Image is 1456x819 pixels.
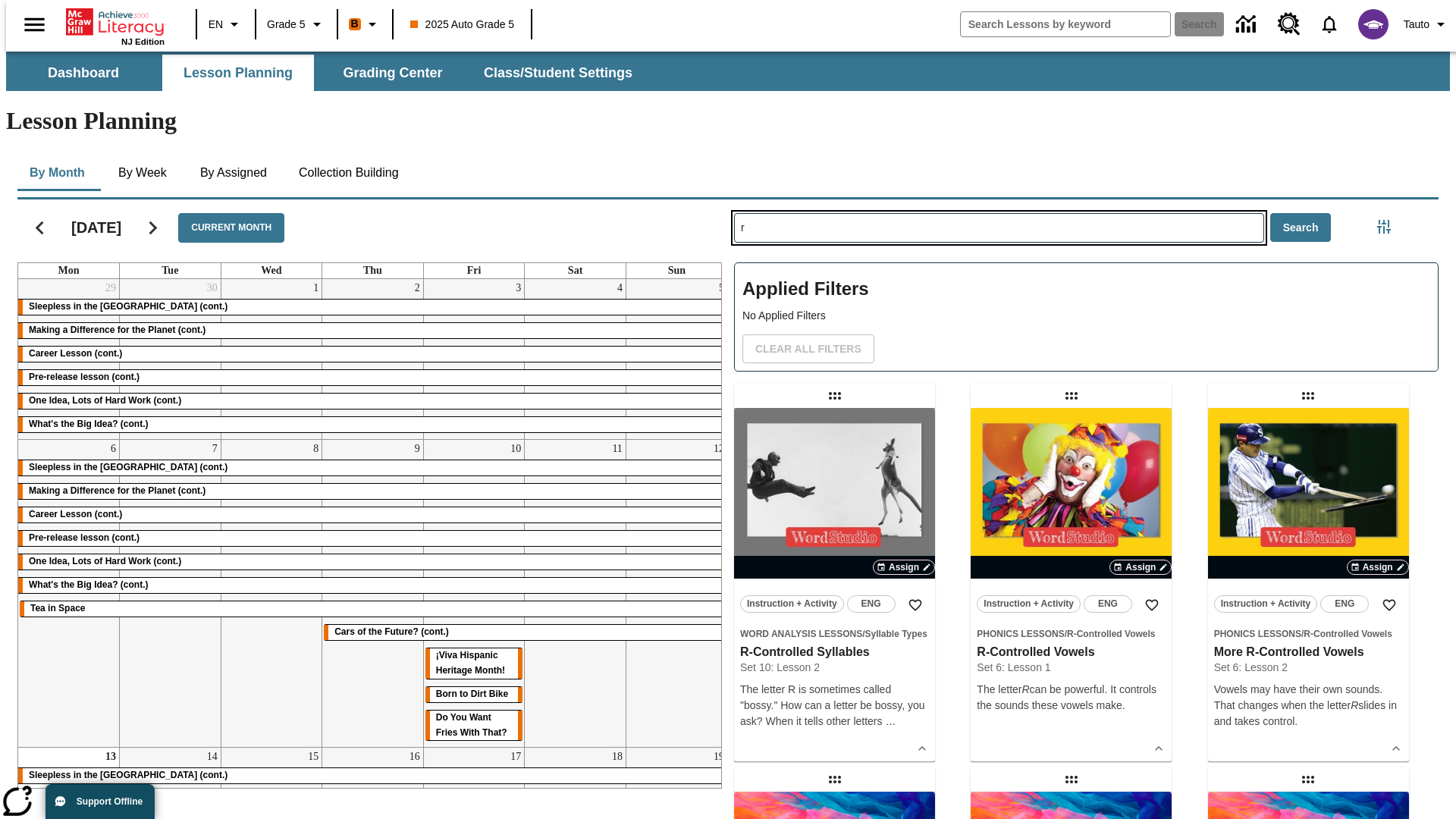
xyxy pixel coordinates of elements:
[108,440,119,458] a: October 6, 2025
[18,300,727,315] div: Sleepless in the Animal Kingdom (cont.)
[565,263,585,278] a: Saturday
[12,2,57,47] button: Open side menu
[626,439,727,748] td: October 12, 2025
[977,626,1166,642] span: Topic: Phonics Lessons/R-Controlled Vowels
[1398,11,1456,38] button: Profile/Settings
[360,263,385,278] a: Thursday
[18,417,727,432] div: What's the Big Idea? (cont.)
[911,737,934,760] button: Show Details
[1021,683,1029,695] em: R
[862,629,864,639] span: /
[18,768,727,783] div: Sleepless in the Animal Kingdom (cont.)
[1214,595,1318,613] button: Instruction + Activity
[29,372,140,382] span: Pre-release lesson (cont.)
[1269,4,1310,45] a: Resource Center, Will open in new tab
[343,64,442,82] span: Grading Center
[322,439,424,748] td: October 9, 2025
[423,439,525,748] td: October 10, 2025
[734,408,935,761] div: lesson details
[740,595,844,613] button: Instruction + Activity
[507,748,524,766] a: October 17, 2025
[18,484,727,499] div: Making a Difference for the Planet (cont.)
[188,155,279,191] button: By Assigned
[847,595,896,613] button: ENG
[17,155,97,191] button: By Month
[740,645,929,661] h3: R-Controlled Syllables
[902,591,929,619] button: Add to Favorites
[66,7,165,37] a: Home
[425,648,523,679] div: ¡Viva Hispanic Heritage Month!
[6,52,1450,91] div: SubNavbar
[1208,408,1409,761] div: lesson details
[423,279,525,440] td: October 3, 2025
[1147,737,1170,760] button: Show Details
[425,711,523,741] div: Do You Want Fries With That?
[977,645,1166,661] h3: R-Controlled Vowels
[1310,5,1349,44] a: Notifications
[29,556,181,566] span: One Idea, Lots of Hard Work (cont.)
[961,12,1170,36] input: search field
[1304,629,1392,639] span: R-Controlled Vowels
[412,440,423,458] a: October 9, 2025
[18,279,120,440] td: September 29, 2025
[1067,629,1155,639] span: R-Controlled Vowels
[71,218,121,237] h2: [DATE]
[1385,737,1407,760] button: Show Details
[29,348,122,359] span: Career Lesson (cont.)
[740,626,929,642] span: Topic: Word Analysis Lessons/Syllable Types
[711,440,727,458] a: October 12, 2025
[324,625,727,640] div: Cars of the Future? (cont.)
[626,279,727,440] td: October 5, 2025
[711,748,727,766] a: October 19, 2025
[29,485,206,496] span: Making a Difference for the Planet (cont.)
[158,263,181,278] a: Tuesday
[1363,560,1393,574] span: Assign
[1221,596,1311,612] span: Instruction + Activity
[133,209,172,247] button: Next
[287,155,411,191] button: Collection Building
[29,419,149,429] span: What's the Big Idea? (cont.)
[267,17,306,33] span: Grade 5
[1296,384,1320,408] div: Draggable lesson: More R-Controlled Vowels
[1098,596,1118,612] span: ENG
[472,55,645,91] button: Class/Student Settings
[1059,767,1084,792] div: Draggable lesson: R-Controlled Syllables Lesson 2
[1109,560,1172,575] button: Assign Choose Dates
[18,370,727,385] div: Pre-release lesson (cont.)
[221,439,322,748] td: October 8, 2025
[221,279,322,440] td: October 1, 2025
[406,748,423,766] a: October 16, 2025
[1270,213,1332,243] button: Search
[1320,595,1369,613] button: ENG
[18,439,120,748] td: October 6, 2025
[162,55,314,91] button: Lesson Planning
[1349,5,1398,44] button: Select a new avatar
[1358,9,1389,39] img: avatar image
[1125,560,1156,574] span: Assign
[1214,629,1301,639] span: Phonics Lessons
[310,279,322,297] a: October 1, 2025
[823,384,847,408] : Draggable lesson: R-Controlled Syllables
[977,595,1081,613] button: Instruction + Activity
[209,440,221,458] a: October 7, 2025
[18,323,727,338] div: Making a Difference for the Planet (cont.)
[436,689,508,699] span: Born to Dirt Bike
[29,509,122,519] span: Career Lesson (cont.)
[823,767,847,792] div: Draggable lesson: R-Controlled Syllables Lesson 3
[18,531,727,546] div: Pre-release lesson (cont.)
[1214,682,1403,730] p: Vowels may have their own sounds. That changes when the letter slides in and takes control.
[525,279,626,440] td: October 4, 2025
[614,279,626,297] a: October 4, 2025
[1214,645,1403,661] h3: More R-Controlled Vowels
[885,715,896,727] span: …
[436,650,505,676] span: ¡Viva Hispanic Heritage Month!
[30,603,85,613] span: Tea in Space
[121,37,165,46] span: NJ Edition
[204,279,221,297] a: September 30, 2025
[18,507,727,522] div: Career Lesson (cont.)
[740,629,862,639] span: Word Analysis Lessons
[20,601,726,617] div: Tea in Space
[55,263,83,278] a: Monday
[873,560,935,575] button: Assign Choose Dates
[258,263,284,278] a: Wednesday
